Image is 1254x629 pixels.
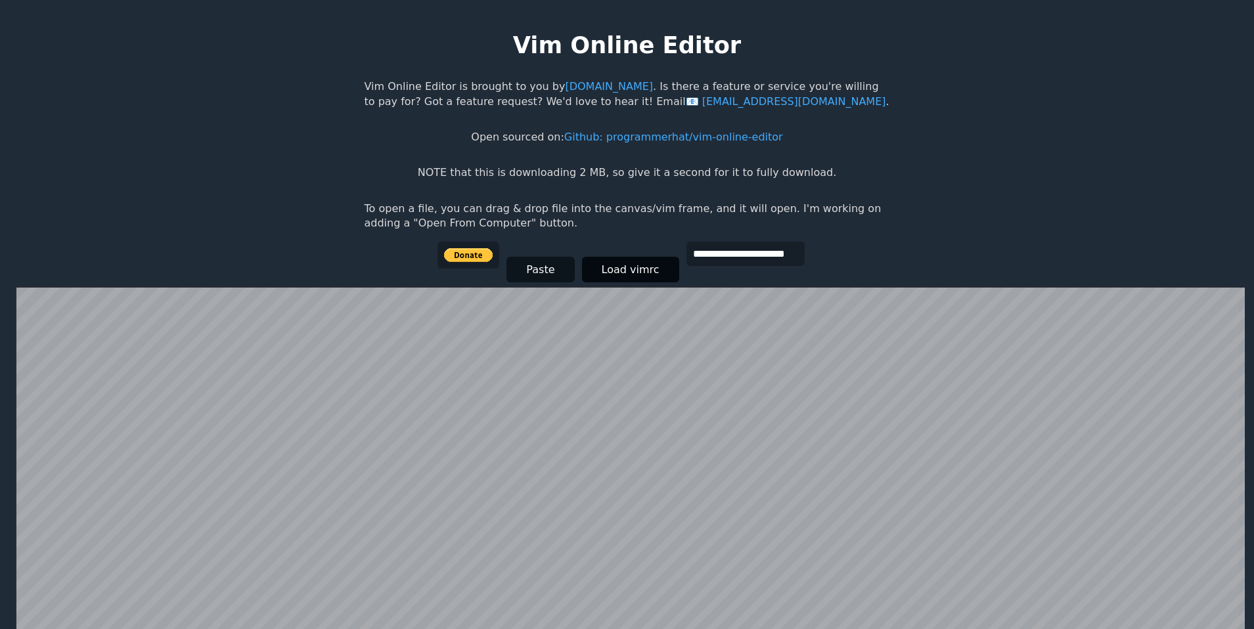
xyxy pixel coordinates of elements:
p: Vim Online Editor is brought to you by . Is there a feature or service you're willing to pay for?... [365,79,890,109]
a: [EMAIL_ADDRESS][DOMAIN_NAME] [686,95,886,108]
p: NOTE that this is downloading 2 MB, so give it a second for it to fully download. [418,165,836,180]
button: Load vimrc [582,257,679,282]
a: [DOMAIN_NAME] [565,80,653,93]
h1: Vim Online Editor [513,29,741,61]
button: Paste [506,257,574,282]
p: Open sourced on: [471,130,782,144]
a: Github: programmerhat/vim-online-editor [564,131,783,143]
p: To open a file, you can drag & drop file into the canvas/vim frame, and it will open. I'm working... [365,202,890,231]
